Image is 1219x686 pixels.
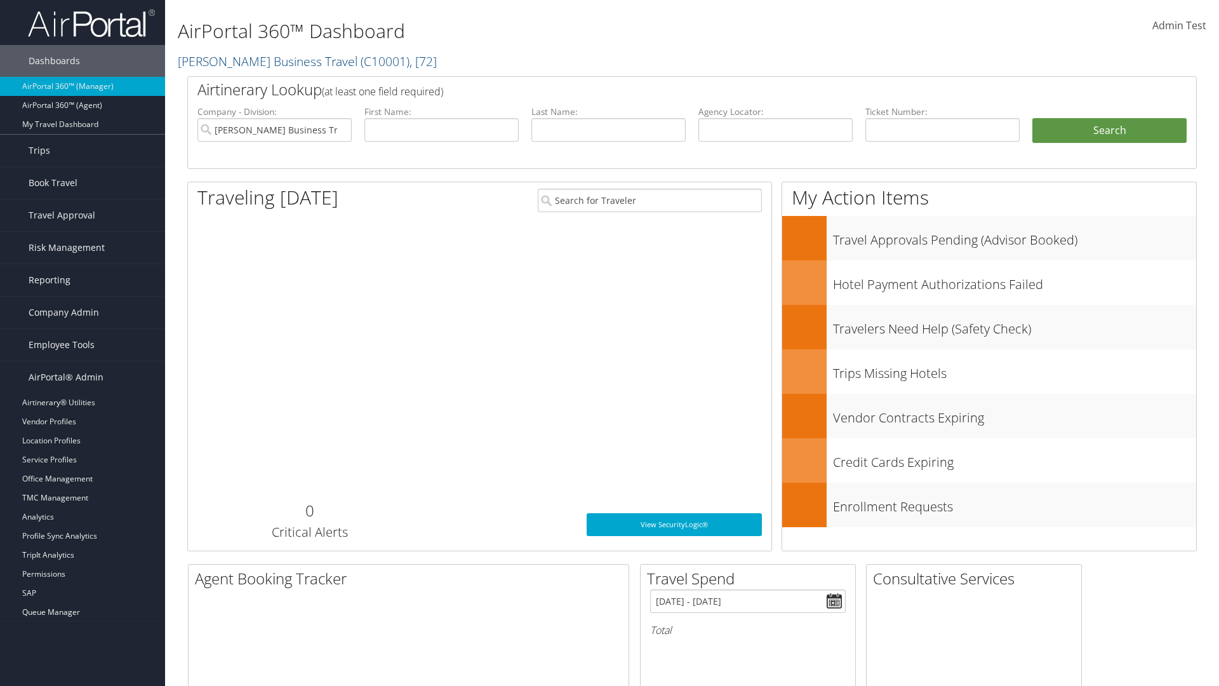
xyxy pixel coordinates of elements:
[833,358,1196,382] h3: Trips Missing Hotels
[29,297,99,328] span: Company Admin
[29,45,80,77] span: Dashboards
[197,523,422,541] h3: Critical Alerts
[29,135,50,166] span: Trips
[782,394,1196,438] a: Vendor Contracts Expiring
[782,305,1196,349] a: Travelers Need Help (Safety Check)
[197,79,1103,100] h2: Airtinerary Lookup
[782,438,1196,483] a: Credit Cards Expiring
[28,8,155,38] img: airportal-logo.png
[782,260,1196,305] a: Hotel Payment Authorizations Failed
[865,105,1020,118] label: Ticket Number:
[782,349,1196,394] a: Trips Missing Hotels
[538,189,762,212] input: Search for Traveler
[195,568,629,589] h2: Agent Booking Tracker
[650,623,846,637] h6: Total
[782,483,1196,527] a: Enrollment Requests
[178,18,863,44] h1: AirPortal 360™ Dashboard
[1032,118,1187,144] button: Search
[322,84,443,98] span: (at least one field required)
[29,167,77,199] span: Book Travel
[29,264,70,296] span: Reporting
[833,269,1196,293] h3: Hotel Payment Authorizations Failed
[647,568,855,589] h2: Travel Spend
[1152,18,1206,32] span: Admin Test
[29,361,103,393] span: AirPortal® Admin
[531,105,686,118] label: Last Name:
[197,184,338,211] h1: Traveling [DATE]
[833,314,1196,338] h3: Travelers Need Help (Safety Check)
[1152,6,1206,46] a: Admin Test
[782,216,1196,260] a: Travel Approvals Pending (Advisor Booked)
[873,568,1081,589] h2: Consultative Services
[833,403,1196,427] h3: Vendor Contracts Expiring
[197,105,352,118] label: Company - Division:
[587,513,762,536] a: View SecurityLogic®
[833,492,1196,516] h3: Enrollment Requests
[29,329,95,361] span: Employee Tools
[361,53,410,70] span: ( C10001 )
[782,184,1196,211] h1: My Action Items
[410,53,437,70] span: , [ 72 ]
[197,500,422,521] h2: 0
[29,199,95,231] span: Travel Approval
[698,105,853,118] label: Agency Locator:
[833,447,1196,471] h3: Credit Cards Expiring
[364,105,519,118] label: First Name:
[29,232,105,264] span: Risk Management
[178,53,437,70] a: [PERSON_NAME] Business Travel
[833,225,1196,249] h3: Travel Approvals Pending (Advisor Booked)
